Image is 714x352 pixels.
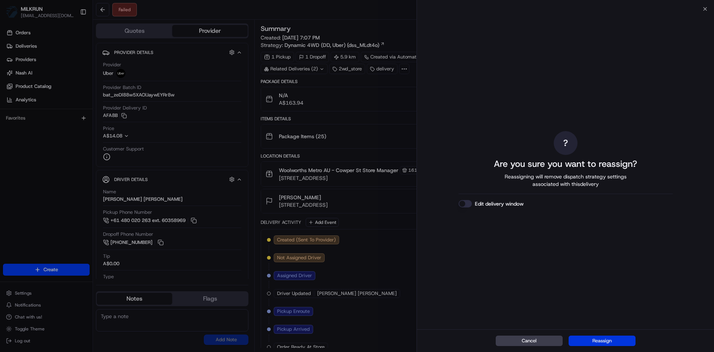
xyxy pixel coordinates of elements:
span: Reassigning will remove dispatch strategy settings associated with this delivery [494,173,637,188]
label: Edit delivery window [475,200,524,207]
div: ? [554,131,578,155]
h2: Are you sure you want to reassign? [494,158,637,170]
button: Reassign [569,336,636,346]
button: Cancel [496,336,563,346]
